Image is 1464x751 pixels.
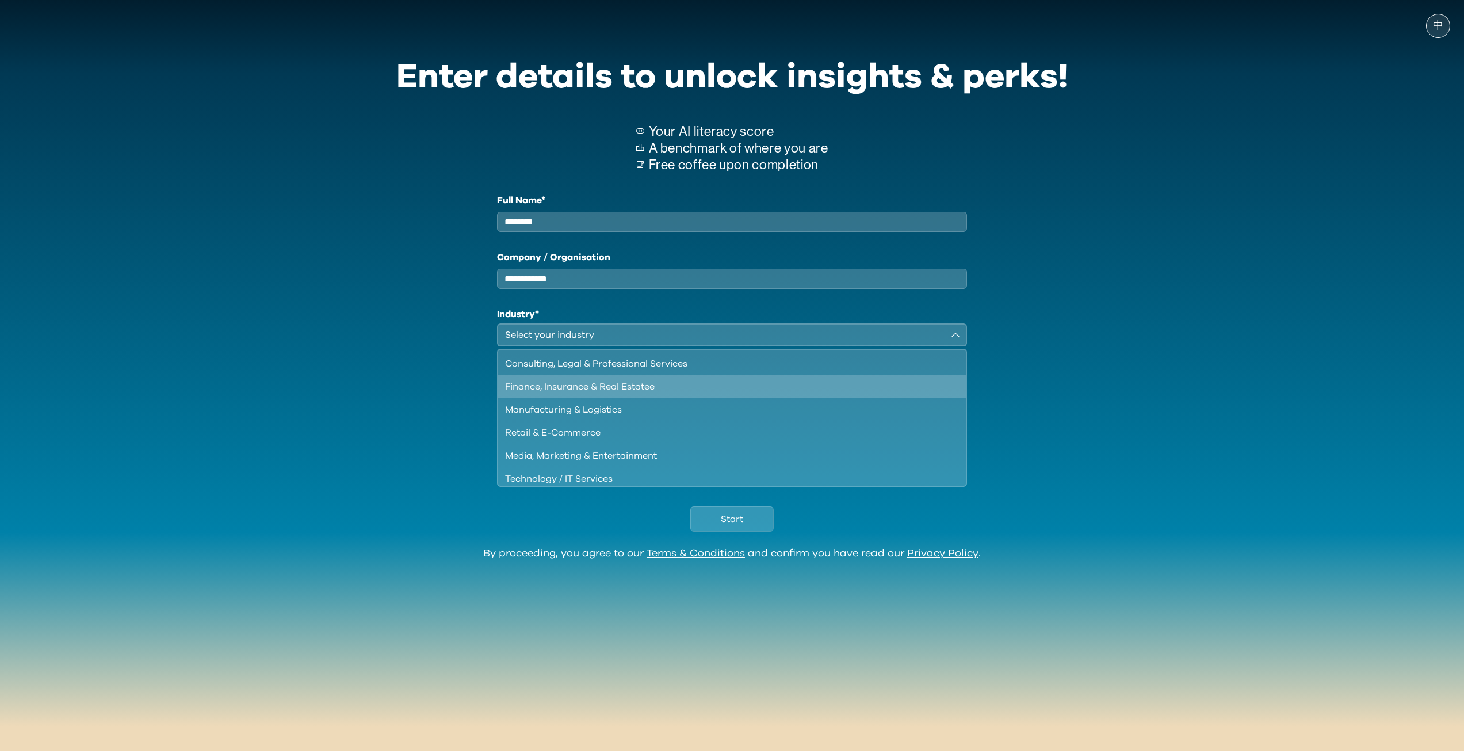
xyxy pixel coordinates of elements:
[721,512,743,526] span: Start
[907,548,978,559] a: Privacy Policy
[505,472,946,486] div: Technology / IT Services
[497,349,968,487] ul: Select your industry
[505,380,946,394] div: Finance, Insurance & Real Estatee
[505,426,946,440] div: Retail & E-Commerce
[497,250,968,264] label: Company / Organisation
[690,506,774,532] button: Start
[505,357,946,371] div: Consulting, Legal & Professional Services
[647,548,745,559] a: Terms & Conditions
[1433,20,1443,32] span: 中
[649,140,828,157] p: A benchmark of where you are
[649,157,828,173] p: Free coffee upon completion
[497,193,968,207] label: Full Name*
[505,403,946,417] div: Manufacturing & Logistics
[483,548,981,561] div: By proceeding, you agree to our and confirm you have read our .
[505,449,946,463] div: Media, Marketing & Entertainment
[396,49,1068,105] div: Enter details to unlock insights & perks!
[505,328,943,342] div: Select your industry
[497,323,968,346] button: Select your industry
[497,307,968,321] h1: Industry*
[649,123,828,140] p: Your AI literacy score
